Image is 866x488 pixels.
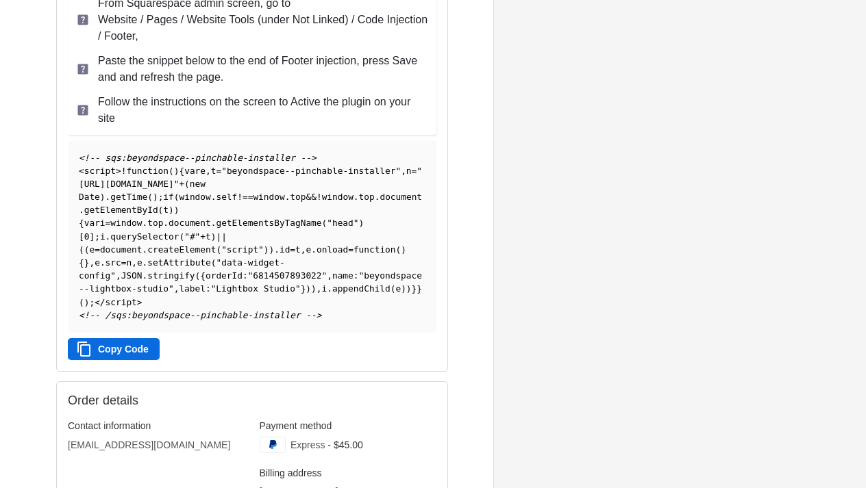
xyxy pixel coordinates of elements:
span: e [137,257,143,268]
span: script [106,297,137,307]
span: ( [216,244,221,255]
span: ) [174,205,180,215]
span: ) [84,297,90,307]
span: stringify [147,270,195,281]
span: if [163,192,173,202]
span: ; [89,297,95,307]
bdo: [EMAIL_ADDRESS][DOMAIN_NAME] [68,439,230,450]
span: . [106,231,111,242]
span: document [169,218,211,228]
span: , [317,283,322,294]
span: !== [237,192,253,202]
span: var [84,218,100,228]
span: ( [174,192,180,202]
span: "head" [327,218,358,228]
span: . [143,244,148,255]
span: orderId [206,270,243,281]
span: - $45.00 [327,439,362,450]
span: [ [79,231,84,242]
span: . [375,192,380,202]
span: e [89,244,95,255]
span: ) [174,166,180,176]
span: ( [147,192,153,202]
span: ( [322,218,327,228]
span: > [116,166,121,176]
span: ) [153,192,158,202]
span: ( [169,166,174,176]
span: "[URL][DOMAIN_NAME]" [79,166,422,189]
span: ( [184,179,190,189]
span: "beyondspace--pinchable-installer" [221,166,401,176]
span: = [348,244,354,255]
span: . [106,192,111,202]
span: . [211,218,216,228]
span: ! [317,192,322,202]
span: i [100,231,106,242]
span: "#" [184,231,200,242]
span: setAttribute [147,257,210,268]
span: onload [317,244,348,255]
span: t [295,244,301,255]
span: . [211,192,216,202]
span: . [311,244,317,255]
span: || [216,231,226,242]
span: } [301,283,306,294]
span: getTime [110,192,147,202]
span: script [84,166,116,176]
span: . [163,218,169,228]
span: document [100,244,143,255]
h3: Payment method [260,420,437,432]
span: querySelector [110,231,179,242]
span: ) [358,218,364,228]
span: function [354,244,396,255]
span: + [200,231,206,242]
span: ) [306,283,311,294]
span: ( [396,244,401,255]
span: window [322,192,354,202]
span: top [147,218,163,228]
span: "Lightbox Studio" [211,283,301,294]
span: , [327,270,332,281]
button: Copy Code [68,338,160,360]
span: window [180,192,211,202]
span: ; [95,231,100,242]
span: e [95,257,100,268]
span: = [216,166,221,176]
span: , [116,270,121,281]
span: document [380,192,422,202]
span: . [285,192,290,202]
span: src [106,257,121,268]
span: . [354,192,359,202]
span: <!-- sqs:beyondspace--pinchable-installer --> [79,153,317,163]
h3: Contact information [68,420,245,432]
h2: Order details [68,393,252,409]
span: ; [158,192,164,202]
span: n [406,166,412,176]
span: , [401,166,406,176]
span: e [200,166,206,176]
span: , [206,166,211,176]
span: Express [290,439,325,450]
span: = [106,218,111,228]
span: { [179,166,184,176]
span: } [417,283,422,294]
p: Follow the instructions on the screen to Active the plugin on your site [98,94,428,127]
span: , [89,257,95,268]
span: : [354,270,359,281]
span: self [216,192,237,202]
span: "script" [221,244,264,255]
span: id [280,244,290,255]
span: ] [89,231,95,242]
span: n [126,257,132,268]
span: ) [269,244,274,255]
span: && [306,192,316,202]
span: name [332,270,354,281]
span: = [412,166,417,176]
span: "6814507893022" [248,270,327,281]
span: } [84,257,90,268]
span: ) [401,283,406,294]
span: { [79,218,84,228]
span: { [200,270,206,281]
span: label [179,283,206,294]
span: i [322,283,327,294]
